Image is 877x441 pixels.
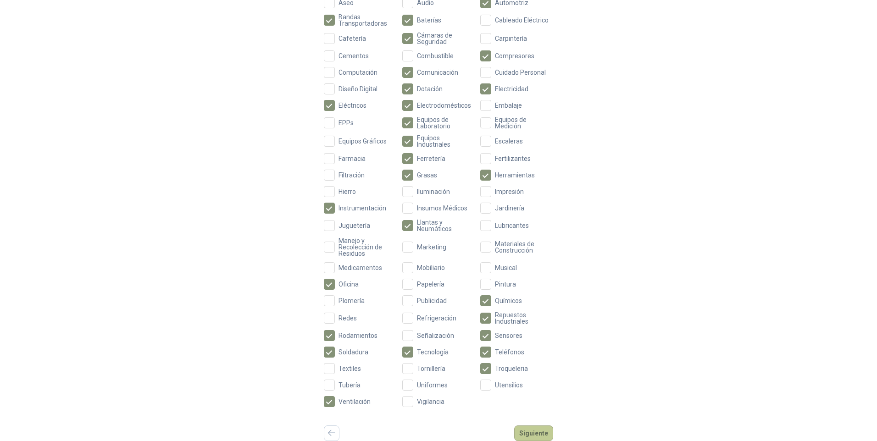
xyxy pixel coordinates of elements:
span: Cafetería [335,35,370,42]
span: Carpintería [491,35,531,42]
span: Plomería [335,298,368,304]
span: Marketing [413,244,450,250]
span: Grasas [413,172,441,178]
span: Soldadura [335,349,372,355]
span: Textiles [335,365,365,372]
span: Materiales de Construcción [491,241,553,254]
span: Iluminación [413,188,454,195]
span: Electricidad [491,86,532,92]
span: Cuidado Personal [491,69,550,76]
span: Farmacia [335,155,369,162]
span: Tecnología [413,349,452,355]
span: Señalización [413,332,458,339]
span: Combustible [413,53,457,59]
span: Uniformes [413,382,451,388]
span: Impresión [491,188,527,195]
span: Bandas Transportadoras [335,14,397,27]
span: Insumos Médicos [413,205,471,211]
span: Equipos de Laboratorio [413,116,475,129]
span: Tubería [335,382,364,388]
span: Dotación [413,86,446,92]
span: Medicamentos [335,265,386,271]
span: Químicos [491,298,526,304]
span: Redes [335,315,361,321]
span: Lubricantes [491,222,533,229]
span: Ventilación [335,398,374,405]
span: Embalaje [491,102,526,109]
span: Musical [491,265,521,271]
span: Equipos Gráficos [335,138,390,144]
span: Teléfonos [491,349,528,355]
span: Sensores [491,332,526,339]
span: Instrumentación [335,205,390,211]
span: Oficina [335,281,362,287]
span: Troqueleria [491,365,532,372]
span: Herramientas [491,172,538,178]
span: Escaleras [491,138,527,144]
span: Publicidad [413,298,450,304]
span: EPPs [335,120,357,126]
span: Diseño Digital [335,86,381,92]
span: Repuestos Industriales [491,312,553,325]
span: Llantas y Neumáticos [413,219,475,232]
button: Siguiente [514,425,553,441]
span: Vigilancia [413,398,448,405]
span: Juguetería [335,222,374,229]
span: Equipos Industriales [413,135,475,148]
span: Baterías [413,17,445,23]
span: Refrigeración [413,315,460,321]
span: Equipos de Medición [491,116,553,129]
span: Hierro [335,188,360,195]
span: Jardinería [491,205,528,211]
span: Compresores [491,53,538,59]
span: Comunicación [413,69,462,76]
span: Cámaras de Seguridad [413,32,475,45]
span: Computación [335,69,381,76]
span: Rodamientos [335,332,381,339]
span: Filtración [335,172,368,178]
span: Utensilios [491,382,527,388]
span: Electrodomésticos [413,102,475,109]
span: Mobiliario [413,265,449,271]
span: Manejo y Recolección de Residuos [335,237,397,257]
span: Cableado Eléctrico [491,17,552,23]
span: Ferretería [413,155,449,162]
span: Tornillería [413,365,449,372]
span: Pintura [491,281,520,287]
span: Eléctricos [335,102,370,109]
span: Fertilizantes [491,155,534,162]
span: Papelería [413,281,448,287]
span: Cementos [335,53,372,59]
